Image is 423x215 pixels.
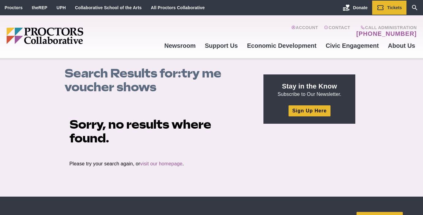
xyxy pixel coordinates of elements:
[65,66,257,94] h1: try me voucher shows
[70,118,250,145] h1: Sorry, no results where found.
[406,1,423,15] a: Search
[6,28,130,44] img: Proctors logo
[338,1,372,15] a: Donate
[372,1,406,15] a: Tickets
[356,30,417,37] a: [PHONE_NUMBER]
[354,25,417,30] span: Call Administration
[65,66,181,81] span: Search Results for:
[75,5,142,10] a: Collaborative School of the Arts
[291,25,318,37] a: Account
[271,82,348,98] p: Subscribe to Our Newsletter.
[140,161,183,166] a: visit our homepage
[321,37,383,54] a: Civic Engagement
[282,82,337,90] strong: Stay in the Know
[200,37,243,54] a: Support Us
[383,37,420,54] a: About Us
[160,37,200,54] a: Newsroom
[5,5,23,10] a: Proctors
[324,25,350,37] a: Contact
[32,5,47,10] a: theREP
[70,160,250,167] p: Please try your search again, or .
[57,5,66,10] a: UPH
[243,37,321,54] a: Economic Development
[289,105,330,116] a: Sign Up Here
[387,5,402,10] span: Tickets
[353,5,368,10] span: Donate
[151,5,205,10] a: All Proctors Collaborative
